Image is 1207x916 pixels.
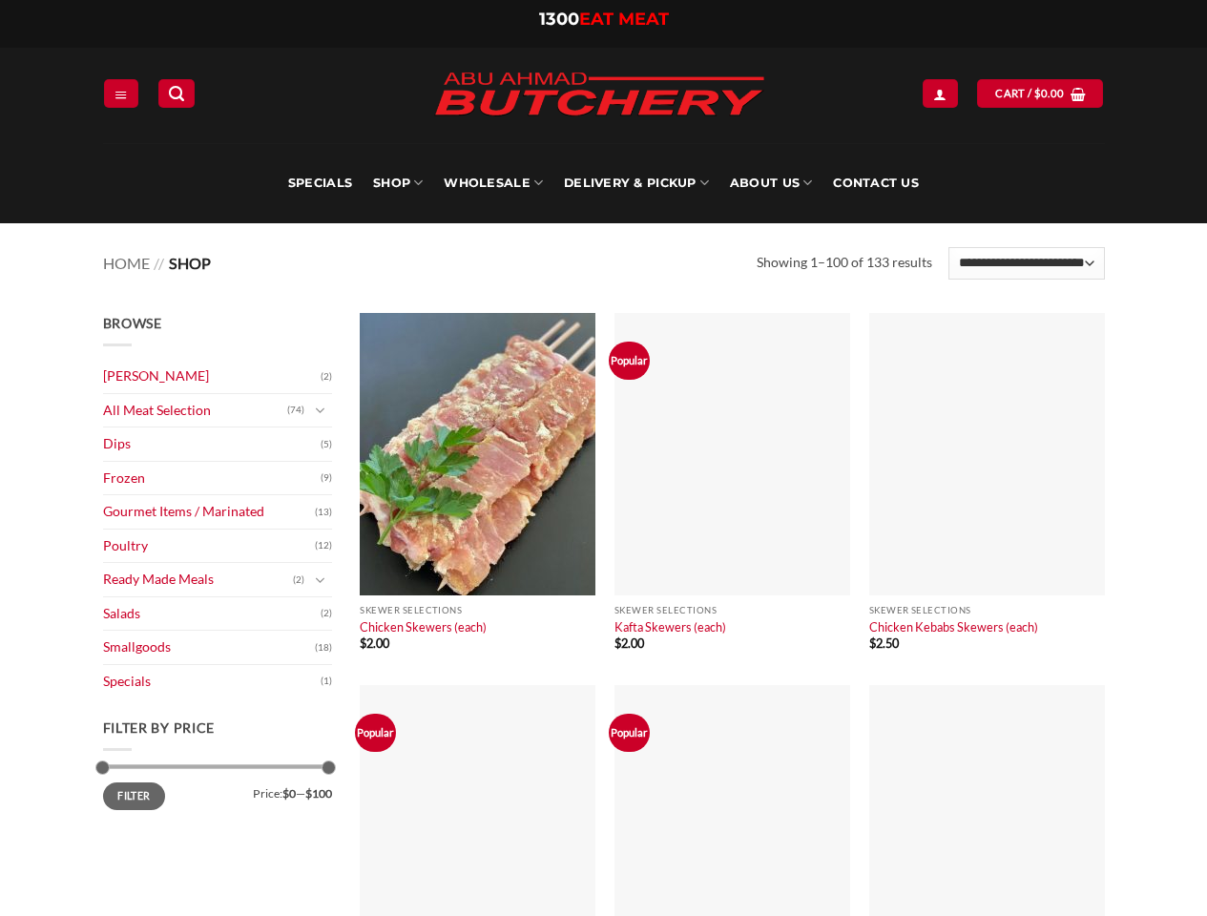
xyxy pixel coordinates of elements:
[315,634,332,662] span: (18)
[360,635,389,651] bdi: 2.00
[103,782,332,800] div: Price: —
[103,665,321,698] a: Specials
[103,563,293,596] a: Ready Made Meals
[869,619,1038,635] a: Chicken Kebabs Skewers (each)
[614,605,850,615] p: Skewer Selections
[103,495,315,529] a: Gourmet Items / Marinated
[923,79,957,107] a: Login
[614,619,726,635] a: Kafta Skewers (each)
[293,566,304,594] span: (2)
[103,631,315,664] a: Smallgoods
[539,9,579,30] span: 1300
[730,143,812,223] a: About Us
[869,635,876,651] span: $
[869,313,1105,595] img: Chicken Kebabs Skewers
[360,635,366,651] span: $
[869,635,899,651] bdi: 2.50
[288,143,352,223] a: Specials
[305,786,332,801] span: $100
[977,79,1103,107] a: View cart
[103,427,321,461] a: Dips
[1034,87,1065,99] bdi: 0.00
[103,315,162,331] span: Browse
[103,597,321,631] a: Salads
[418,59,780,132] img: Abu Ahmad Butchery
[154,254,164,272] span: //
[103,254,150,272] a: Home
[103,719,216,736] span: Filter by price
[158,79,195,107] a: Search
[321,464,332,492] span: (9)
[360,313,595,595] img: Chicken Skewers
[315,498,332,527] span: (13)
[360,605,595,615] p: Skewer Selections
[103,782,166,809] button: Filter
[833,143,919,223] a: Contact Us
[103,530,315,563] a: Poultry
[103,462,321,495] a: Frozen
[373,143,423,223] a: SHOP
[614,313,850,595] img: Kafta Skewers
[315,531,332,560] span: (12)
[321,667,332,696] span: (1)
[321,599,332,628] span: (2)
[321,363,332,391] span: (2)
[539,9,669,30] a: 1300EAT MEAT
[869,605,1105,615] p: Skewer Selections
[757,252,932,274] p: Showing 1–100 of 133 results
[103,394,287,427] a: All Meat Selection
[287,396,304,425] span: (74)
[282,786,296,801] span: $0
[103,360,321,393] a: [PERSON_NAME]
[309,400,332,421] button: Toggle
[564,143,709,223] a: Delivery & Pickup
[614,635,644,651] bdi: 2.00
[309,570,332,591] button: Toggle
[360,619,487,635] a: Chicken Skewers (each)
[444,143,543,223] a: Wholesale
[614,635,621,651] span: $
[995,85,1064,102] span: Cart /
[321,430,332,459] span: (5)
[948,247,1104,280] select: Shop order
[104,79,138,107] a: Menu
[169,254,211,272] span: Shop
[1034,85,1041,102] span: $
[579,9,669,30] span: EAT MEAT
